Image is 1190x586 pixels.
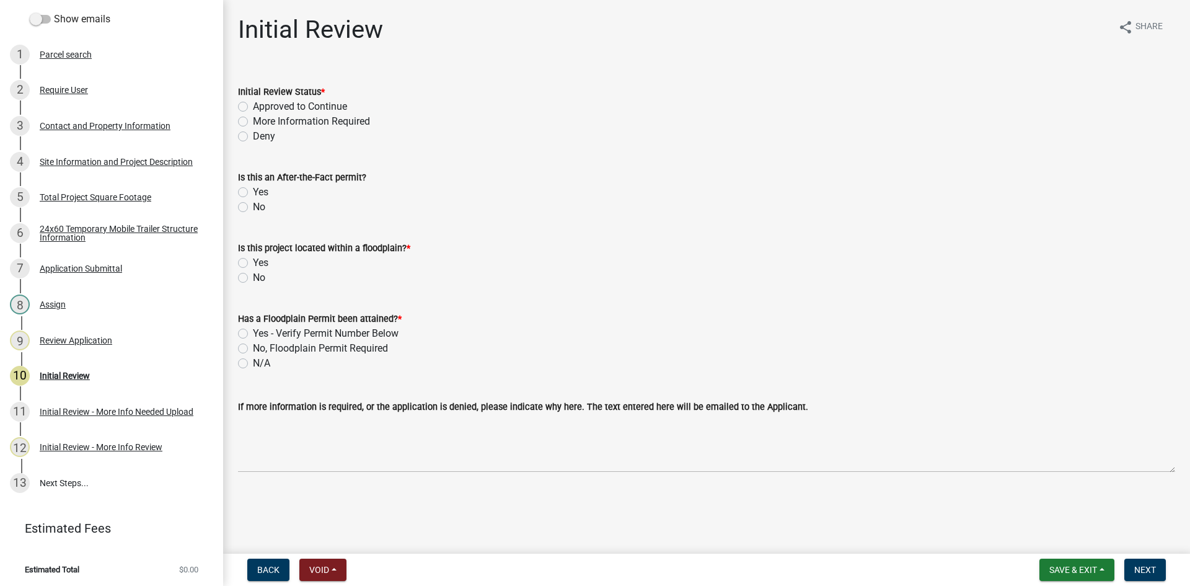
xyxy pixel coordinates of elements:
button: shareShare [1108,15,1173,39]
button: Void [299,559,346,581]
div: 11 [10,402,30,422]
button: Save & Exit [1039,559,1114,581]
label: Show emails [30,12,110,27]
span: Estimated Total [25,566,79,574]
button: Back [247,559,289,581]
div: 6 [10,223,30,243]
div: Contact and Property Information [40,122,170,130]
label: Is this project located within a floodplain? [238,244,410,253]
a: Estimated Fees [10,516,203,541]
div: Review Application [40,336,112,345]
div: 10 [10,366,30,386]
div: 8 [10,295,30,314]
div: 1 [10,45,30,64]
div: Initial Review - More Info Needed Upload [40,407,193,416]
label: Yes [253,185,268,200]
button: Next [1124,559,1166,581]
div: 5 [10,187,30,207]
label: No [253,200,265,215]
div: Initial Review [40,371,90,380]
div: 7 [10,259,30,278]
label: If more information is required, or the application is denied, please indicate why here. The text... [238,403,808,412]
div: 9 [10,331,30,350]
label: Deny [253,129,275,144]
i: share [1118,20,1133,35]
div: Require User [40,86,88,94]
label: Approved to Continue [253,99,347,114]
span: Next [1134,565,1156,575]
div: Initial Review - More Info Review [40,443,162,451]
label: No, Floodplain Permit Required [253,341,388,356]
label: No [253,270,265,285]
div: 2 [10,80,30,100]
span: Save & Exit [1049,565,1097,575]
label: Is this an After-the-Fact permit? [238,174,366,182]
div: Assign [40,300,66,309]
label: Has a Floodplain Permit been attained? [238,315,402,324]
label: More Information Required [253,114,370,129]
label: Yes [253,255,268,270]
label: Initial Review Status [238,88,325,97]
div: Parcel search [40,50,92,59]
div: 4 [10,152,30,172]
div: Total Project Square Footage [40,193,151,202]
span: Back [257,565,280,575]
label: N/A [253,356,270,371]
div: 12 [10,437,30,457]
div: Application Submittal [40,264,122,273]
div: 13 [10,473,30,493]
div: 24x60 Temporary Mobile Trailer Structure Information [40,224,203,242]
label: Yes - Verify Permit Number Below [253,326,399,341]
span: $0.00 [179,566,198,574]
h1: Initial Review [238,15,383,45]
span: Share [1135,20,1163,35]
span: Void [309,565,329,575]
div: Site Information and Project Description [40,158,193,166]
div: 3 [10,116,30,136]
